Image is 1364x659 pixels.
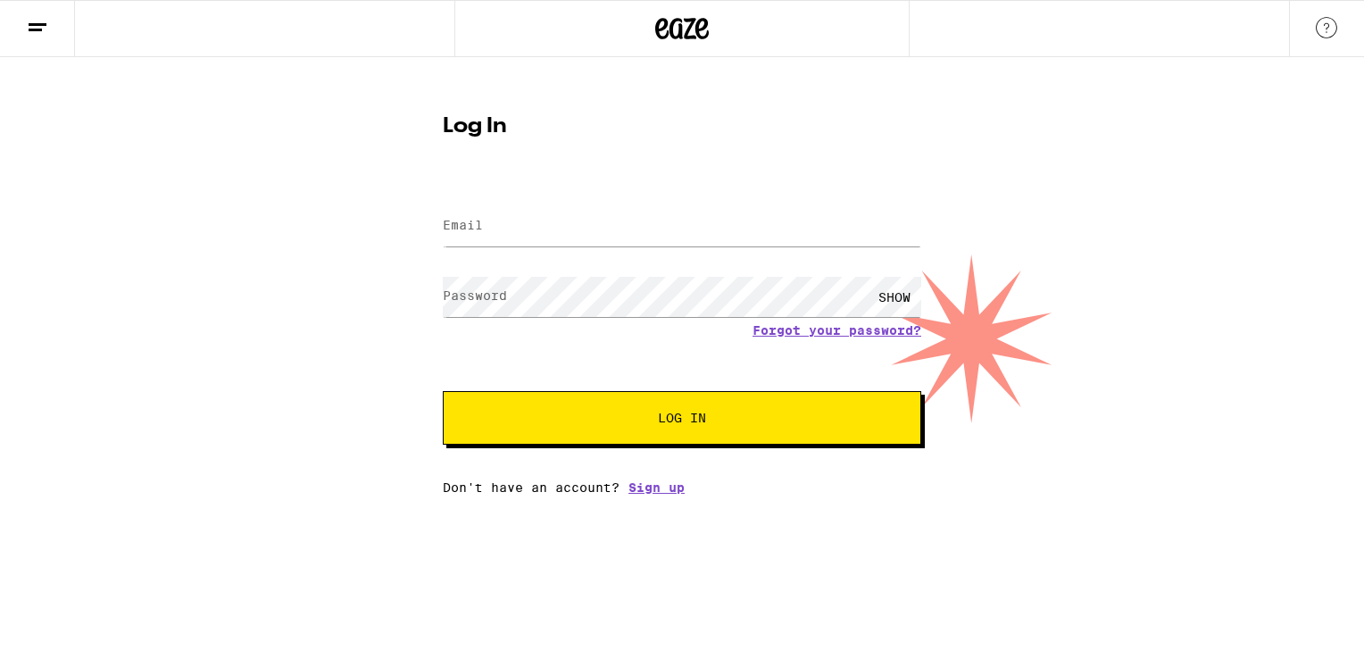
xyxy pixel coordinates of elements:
button: Log In [443,391,921,445]
h1: Log In [443,116,921,138]
label: Email [443,218,483,232]
span: Log In [658,412,706,424]
div: Don't have an account? [443,480,921,495]
div: SHOW [868,277,921,317]
a: Forgot your password? [753,323,921,338]
span: Hi. Need any help? [11,13,129,27]
input: Email [443,206,921,246]
a: Sign up [628,480,685,495]
label: Password [443,288,507,303]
